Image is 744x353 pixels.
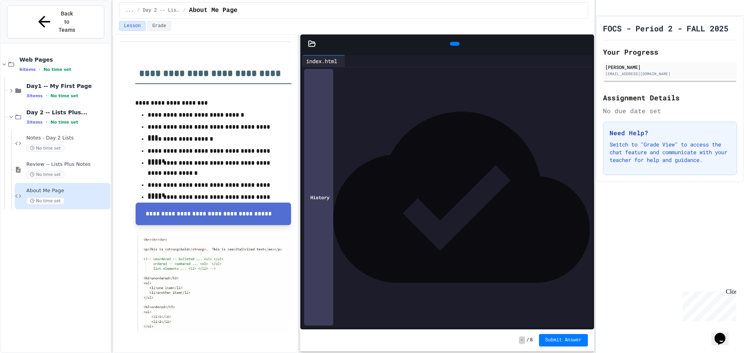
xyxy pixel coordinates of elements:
[58,10,76,34] span: Back to Teams
[26,93,43,98] span: 3 items
[50,93,78,98] span: No time set
[119,21,146,31] button: Lesson
[26,83,109,90] span: Day1 -- My First Page
[137,7,139,14] span: /
[603,106,737,115] div: No due date set
[46,119,47,125] span: •
[19,56,109,63] span: Web Pages
[46,93,47,99] span: •
[26,188,109,194] span: About Me Page
[26,161,109,168] span: Review -- Lists Plus Notes
[603,23,728,34] h1: FOCS - Period 2 - FALL 2025
[680,288,736,321] iframe: chat widget
[3,3,53,49] div: Chat with us now!Close
[39,66,40,72] span: •
[603,92,737,103] h2: Assignment Details
[26,109,109,116] span: Day 2 -- Lists Plus...
[26,197,64,205] span: No time set
[605,64,735,71] div: [PERSON_NAME]
[50,120,78,125] span: No time set
[610,141,730,164] p: Switch to "Grade View" to access the chat feature and communicate with your teacher for help and ...
[26,145,64,152] span: No time set
[19,67,36,72] span: 6 items
[147,21,171,31] button: Grade
[7,5,104,38] button: Back to Teams
[711,322,736,345] iframe: chat widget
[610,128,730,138] h3: Need Help?
[43,67,71,72] span: No time set
[26,135,109,141] span: Notes - Day 2 Lists
[26,120,43,125] span: 3 items
[26,171,64,178] span: No time set
[143,7,180,14] span: Day 2 -- Lists Plus...
[605,71,735,77] div: [EMAIL_ADDRESS][DOMAIN_NAME]
[183,7,186,14] span: /
[603,46,737,57] h2: Your Progress
[126,7,134,14] span: ...
[189,6,238,15] span: About Me Page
